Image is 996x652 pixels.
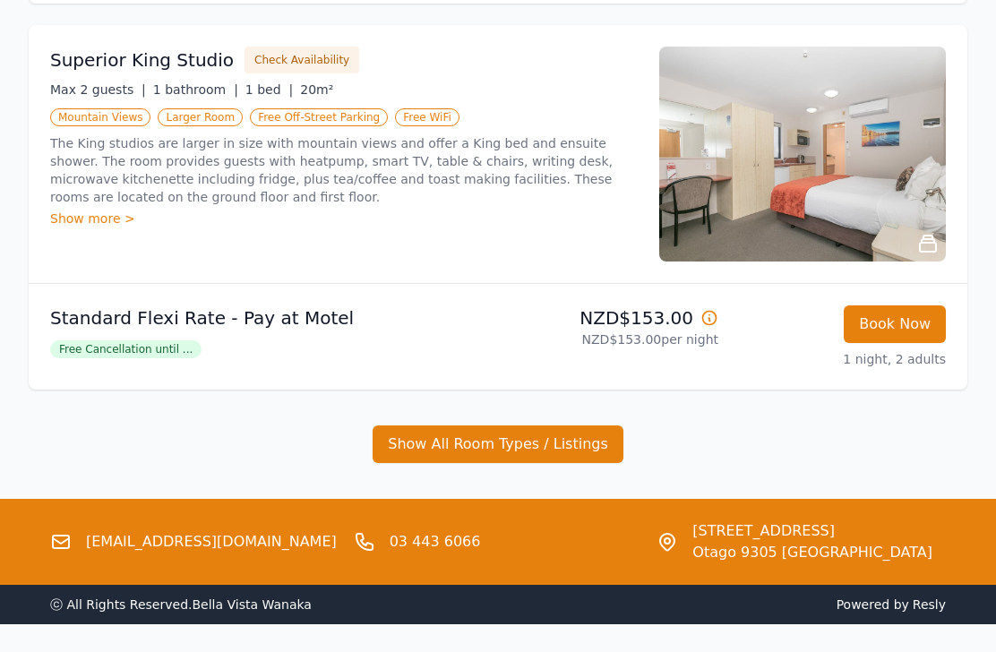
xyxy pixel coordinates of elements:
span: 20m² [300,83,333,98]
a: [EMAIL_ADDRESS][DOMAIN_NAME] [86,532,337,553]
span: Mountain Views [50,109,150,127]
span: Larger Room [158,109,243,127]
span: 1 bed | [245,83,293,98]
p: 1 night, 2 adults [733,351,946,369]
p: Standard Flexi Rate - Pay at Motel [50,306,491,331]
span: Free WiFi [395,109,459,127]
button: Show All Room Types / Listings [373,426,623,464]
span: Max 2 guests | [50,83,146,98]
span: Free Off-Street Parking [250,109,388,127]
span: Otago 9305 [GEOGRAPHIC_DATA] [692,543,932,564]
p: NZD$153.00 [505,306,718,331]
a: 03 443 6066 [390,532,481,553]
p: NZD$153.00 per night [505,331,718,349]
span: Free Cancellation until ... [50,341,202,359]
span: [STREET_ADDRESS] [692,521,932,543]
p: The King studios are larger in size with mountain views and offer a King bed and ensuite shower. ... [50,135,638,207]
a: Resly [913,598,946,613]
span: ⓒ All Rights Reserved. Bella Vista Wanaka [50,598,312,613]
button: Check Availability [245,47,359,74]
button: Book Now [844,306,946,344]
span: 1 bathroom | [153,83,238,98]
div: Show more > [50,210,638,228]
h3: Superior King Studio [50,48,234,73]
span: Powered by [505,596,946,614]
